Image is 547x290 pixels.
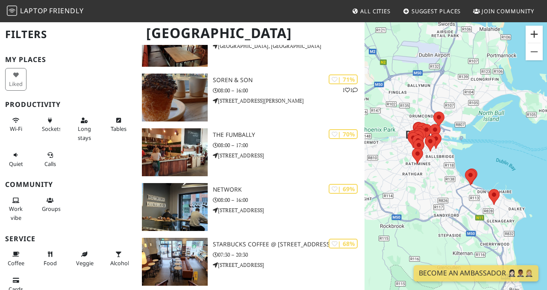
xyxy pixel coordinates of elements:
p: [STREET_ADDRESS][PERSON_NAME] [213,97,365,105]
span: Alcohol [110,259,129,267]
button: Zoom in [526,26,543,43]
button: Work vibe [5,193,26,225]
a: Soren & Son | 71% 11 Soren & Son 08:00 – 16:00 [STREET_ADDRESS][PERSON_NAME] [137,74,365,121]
h1: [GEOGRAPHIC_DATA] [139,21,363,45]
span: Power sockets [42,125,62,133]
a: LaptopFriendly LaptopFriendly [7,4,84,19]
span: Work-friendly tables [111,125,126,133]
span: Veggie [76,259,94,267]
h2: Filters [5,21,132,47]
div: | 68% [329,239,358,249]
button: Zoom out [526,43,543,60]
p: [STREET_ADDRESS] [213,206,365,214]
img: Soren & Son [142,74,208,121]
span: All Cities [360,7,391,15]
a: Network | 69% Network 08:00 – 16:00 [STREET_ADDRESS] [137,183,365,231]
h3: Network [213,186,365,193]
img: Starbucks Coffee @ 19 Rock Hill [142,238,208,286]
img: LaptopFriendly [7,6,17,16]
button: Quiet [5,148,26,171]
button: Long stays [74,113,95,145]
button: Food [39,247,61,270]
h3: My Places [5,56,132,64]
div: | 69% [329,184,358,194]
span: Join Community [482,7,534,15]
span: Video/audio calls [44,160,56,168]
h3: Soren & Son [213,77,365,84]
button: Alcohol [108,247,129,270]
button: Groups [39,193,61,216]
span: Laptop [20,6,48,15]
span: Coffee [8,259,24,267]
div: | 71% [329,74,358,84]
p: 1 1 [342,86,358,94]
a: Suggest Places [400,3,465,19]
button: Calls [39,148,61,171]
a: The Fumbally | 70% The Fumbally 08:00 – 17:00 [STREET_ADDRESS] [137,128,365,176]
span: Suggest Places [412,7,461,15]
span: Quiet [9,160,23,168]
span: Food [44,259,57,267]
h3: The Fumbally [213,131,365,139]
h3: Service [5,235,132,243]
button: Wi-Fi [5,113,26,136]
span: People working [9,205,23,221]
span: Long stays [78,125,91,141]
p: 08:00 – 16:00 [213,86,365,95]
span: Stable Wi-Fi [10,125,22,133]
h3: Starbucks Coffee @ [STREET_ADDRESS] [213,241,365,248]
h3: Productivity [5,101,132,109]
img: The Fumbally [142,128,208,176]
img: Network [142,183,208,231]
span: Group tables [42,205,61,213]
button: Veggie [74,247,95,270]
p: 07:30 – 20:30 [213,251,365,259]
p: [STREET_ADDRESS] [213,151,365,160]
p: 08:00 – 16:00 [213,196,365,204]
p: 08:00 – 17:00 [213,141,365,149]
button: Tables [108,113,129,136]
p: [STREET_ADDRESS] [213,261,365,269]
a: All Cities [348,3,394,19]
a: Join Community [470,3,538,19]
h3: Community [5,181,132,189]
button: Sockets [39,113,61,136]
button: Coffee [5,247,26,270]
a: Starbucks Coffee @ 19 Rock Hill | 68% Starbucks Coffee @ [STREET_ADDRESS] 07:30 – 20:30 [STREET_A... [137,238,365,286]
div: | 70% [329,129,358,139]
span: Friendly [49,6,83,15]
